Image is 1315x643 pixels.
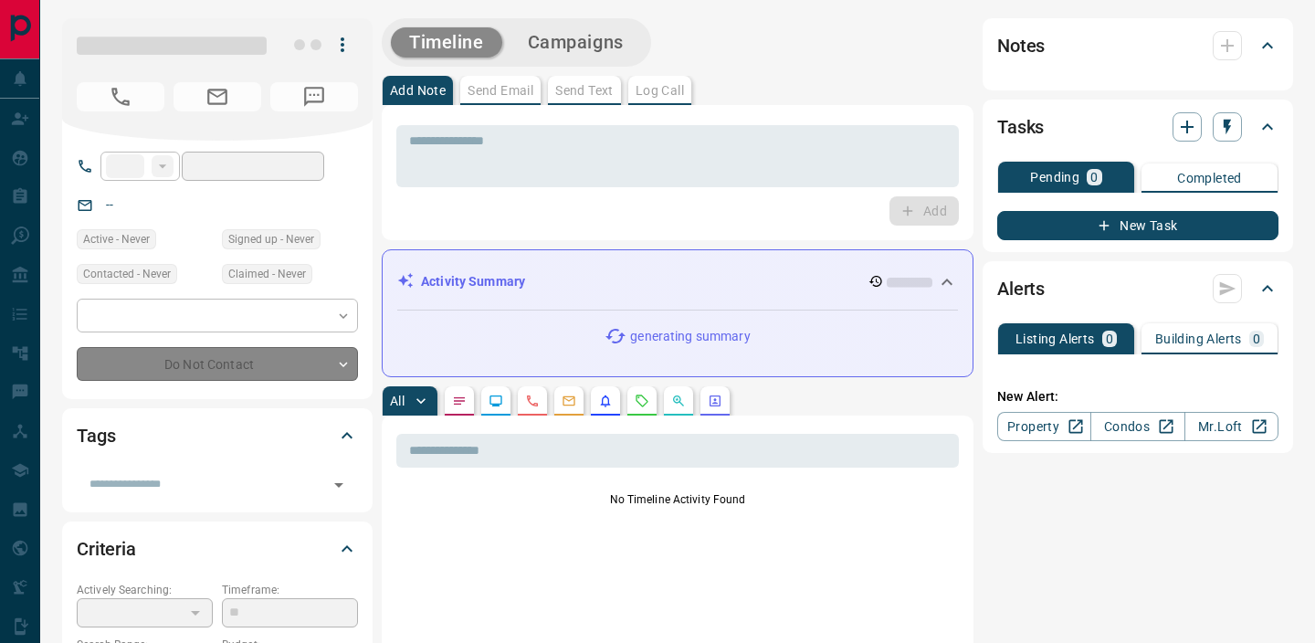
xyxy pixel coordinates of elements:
div: Tasks [997,105,1278,149]
div: Notes [997,24,1278,68]
button: Timeline [391,27,502,58]
p: Pending [1030,171,1079,184]
span: No Email [174,82,261,111]
p: Add Note [390,84,446,97]
button: Campaigns [510,27,642,58]
svg: Listing Alerts [598,394,613,408]
div: Do Not Contact [77,347,358,381]
a: Property [997,412,1091,441]
a: Mr.Loft [1184,412,1278,441]
p: Building Alerts [1155,332,1242,345]
p: All [390,395,405,407]
p: 0 [1106,332,1113,345]
a: Condos [1090,412,1184,441]
div: Tags [77,414,358,458]
a: -- [106,197,113,212]
div: Criteria [77,527,358,571]
p: 0 [1253,332,1260,345]
span: Claimed - Never [228,265,306,283]
p: 0 [1090,171,1098,184]
button: New Task [997,211,1278,240]
div: Alerts [997,267,1278,311]
p: Actively Searching: [77,582,213,598]
svg: Requests [635,394,649,408]
h2: Alerts [997,274,1045,303]
p: Completed [1177,172,1242,184]
svg: Agent Actions [708,394,722,408]
span: Signed up - Never [228,230,314,248]
h2: Notes [997,31,1045,60]
span: Contacted - Never [83,265,171,283]
p: No Timeline Activity Found [396,491,959,508]
p: New Alert: [997,387,1278,406]
p: Listing Alerts [1015,332,1095,345]
span: No Number [270,82,358,111]
svg: Emails [562,394,576,408]
svg: Lead Browsing Activity [489,394,503,408]
h2: Criteria [77,534,136,564]
h2: Tags [77,421,115,450]
h2: Tasks [997,112,1044,142]
svg: Calls [525,394,540,408]
p: generating summary [630,327,750,346]
svg: Notes [452,394,467,408]
svg: Opportunities [671,394,686,408]
span: Active - Never [83,230,150,248]
p: Activity Summary [421,272,525,291]
div: Activity Summary [397,265,958,299]
button: Open [326,472,352,498]
span: No Number [77,82,164,111]
p: Timeframe: [222,582,358,598]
